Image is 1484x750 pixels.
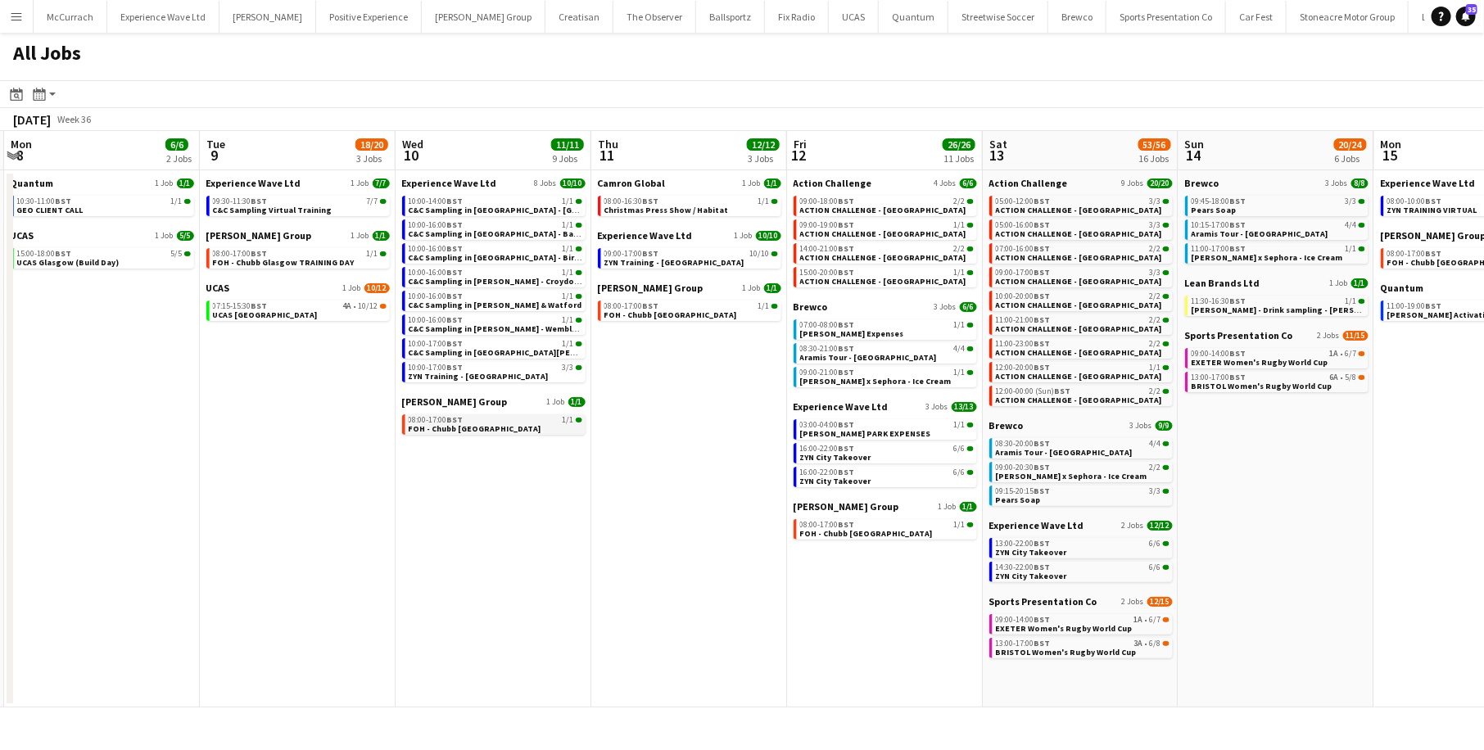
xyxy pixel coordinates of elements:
[989,177,1068,189] span: Action Challenge
[604,197,659,206] span: 08:00-16:30
[604,309,737,320] span: FOH - Chubb Glasgow
[996,267,1170,286] a: 09:00-17:00BST3/3ACTION CHALLENGE - [GEOGRAPHIC_DATA]
[1346,297,1357,305] span: 1/1
[996,291,1170,309] a: 10:00-20:00BST2/2ACTION CHALLENGE - [GEOGRAPHIC_DATA]
[598,282,781,324] div: [PERSON_NAME] Group1 Job1/108:00-17:00BST1/1FOH - Chubb [GEOGRAPHIC_DATA]
[563,245,574,253] span: 1/1
[1192,296,1365,314] a: 11:30-16:30BST1/1[PERSON_NAME] - Drink sampling - [PERSON_NAME]
[743,178,761,188] span: 1 Job
[1230,196,1246,206] span: BST
[794,177,977,300] div: Action Challenge4 Jobs6/609:00-18:00BST2/2ACTION CHALLENGE - [GEOGRAPHIC_DATA]09:00-19:00BST1/1AC...
[409,314,582,333] a: 10:00-16:00BST1/1C&C Sampling in [PERSON_NAME] - Wembley & [PERSON_NAME]
[954,245,966,253] span: 2/2
[251,196,268,206] span: BST
[1106,1,1226,33] button: Sports Presentation Co
[206,229,312,242] span: Mace Group
[11,177,194,229] div: Quantum1 Job1/110:30-11:00BST1/1GEO CLIENT CALL
[996,323,1162,334] span: ACTION CHALLENGE - LONDON
[794,300,977,400] div: Brewco3 Jobs6/607:00-08:00BST1/1[PERSON_NAME] Expenses08:30-21:00BST4/4Aramis Tour - [GEOGRAPHIC_...
[206,229,390,282] div: [PERSON_NAME] Group1 Job1/108:00-17:00BST1/1FOH - Chubb Glasgow TRAINING DAY
[409,323,656,334] span: C&C Sampling in Dhamecha - Wembley & Hayes
[794,177,977,189] a: Action Challenge4 Jobs6/6
[996,205,1162,215] span: ACTION CHALLENGE - LONDON
[764,283,781,293] span: 1/1
[1034,243,1051,254] span: BST
[171,250,183,258] span: 5/5
[1230,348,1246,359] span: BST
[1346,221,1357,229] span: 4/4
[343,283,361,293] span: 1 Job
[1185,177,1219,189] span: Brewco
[1192,228,1328,239] span: Aramis Tour - Leicester
[1381,177,1476,189] span: Experience Wave Ltd
[1034,338,1051,349] span: BST
[56,196,72,206] span: BST
[206,282,230,294] span: UCAS
[1230,243,1246,254] span: BST
[1381,282,1424,294] span: Quantum
[563,340,574,348] span: 1/1
[996,371,1162,382] span: ACTION CHALLENGE - LONDON
[1343,331,1369,341] span: 11/15
[563,197,574,206] span: 1/1
[213,302,268,310] span: 07:15-15:30
[367,197,378,206] span: 7/7
[598,282,704,294] span: Mace Group
[758,302,770,310] span: 1/1
[800,368,855,377] span: 09:00-21:00
[1192,357,1328,368] span: EXETER Women's Rugby World Cup
[206,177,390,229] div: Experience Wave Ltd1 Job7/709:30-11:30BST7/7C&C Sampling Virtual Training
[1426,248,1442,259] span: BST
[1346,350,1357,358] span: 6/7
[213,257,355,268] span: FOH - Chubb Glasgow TRAINING DAY
[409,269,464,277] span: 10:00-16:00
[829,1,879,33] button: UCAS
[1122,178,1144,188] span: 9 Jobs
[800,228,966,239] span: ACTION CHALLENGE - LONDON
[1387,205,1477,215] span: ZYN TRAINING VIRTUAL
[800,276,966,287] span: ACTION CHALLENGE - LONDON
[839,196,855,206] span: BST
[800,328,904,339] span: Chris Expenses
[1192,252,1343,263] span: Estée Lauder x Sephora - Ice Cream
[764,178,781,188] span: 1/1
[213,250,268,258] span: 08:00-17:00
[1346,245,1357,253] span: 1/1
[1150,340,1161,348] span: 2/2
[402,177,586,395] div: Experience Wave Ltd8 Jobs10/1010:00-14:00BST1/1C&C Sampling in [GEOGRAPHIC_DATA] - [GEOGRAPHIC_DA...
[604,302,659,310] span: 08:00-17:00
[206,282,390,324] div: UCAS1 Job10/1207:15-15:30BST4A•10/12UCAS [GEOGRAPHIC_DATA]
[954,368,966,377] span: 1/1
[598,177,666,189] span: Camron Global
[206,229,390,242] a: [PERSON_NAME] Group1 Job1/1
[409,371,549,382] span: ZYN Training - Newcastle
[794,177,872,189] span: Action Challenge
[598,229,693,242] span: Experience Wave Ltd
[934,178,957,188] span: 4 Jobs
[996,292,1051,300] span: 10:00-20:00
[1330,278,1348,288] span: 1 Job
[409,196,582,215] a: 10:00-14:00BST1/1C&C Sampling in [GEOGRAPHIC_DATA] - [GEOGRAPHIC_DATA]
[996,243,1170,262] a: 07:00-16:00BST2/2ACTION CHALLENGE - [GEOGRAPHIC_DATA]
[996,316,1051,324] span: 11:00-21:00
[1185,329,1369,341] a: Sports Presentation Co2 Jobs11/15
[1326,178,1348,188] span: 3 Jobs
[156,231,174,241] span: 1 Job
[447,338,464,349] span: BST
[1192,196,1365,215] a: 09:45-18:00BST3/3Pears Soap
[1034,291,1051,301] span: BST
[800,267,974,286] a: 15:00-20:00BST1/1ACTION CHALLENGE - [GEOGRAPHIC_DATA]
[604,205,729,215] span: Christmas Press Show / Habitat
[800,196,974,215] a: 09:00-18:00BST2/2ACTION CHALLENGE - [GEOGRAPHIC_DATA]
[1185,177,1369,189] a: Brewco3 Jobs8/8
[560,178,586,188] span: 10/10
[800,245,855,253] span: 14:00-21:00
[11,229,194,242] a: UCAS1 Job5/5
[171,197,183,206] span: 1/1
[177,231,194,241] span: 5/5
[996,196,1170,215] a: 05:00-12:00BST3/3ACTION CHALLENGE - [GEOGRAPHIC_DATA]
[535,178,557,188] span: 8 Jobs
[1192,372,1365,391] a: 13:00-17:00BST6A•5/8BRISTOL Women's Rugby World Cup
[1387,302,1442,310] span: 11:00-19:00
[948,1,1048,33] button: Streetwise Soccer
